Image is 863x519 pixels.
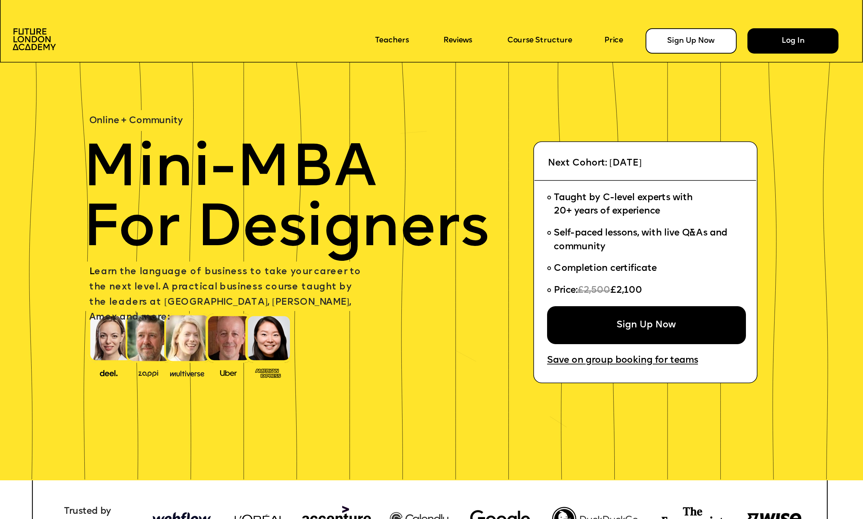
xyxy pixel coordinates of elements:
span: £2,500 [577,286,610,295]
a: Course Structure [507,36,572,45]
a: Reviews [443,36,472,45]
span: Taught by C-level experts with 20+ years of experience [554,193,693,216]
img: image-aac980e9-41de-4c2d-a048-f29dd30a0068.png [13,28,56,50]
span: Self-paced lessons, with live Q&As and community [554,229,730,252]
span: L [89,267,94,277]
img: image-b7d05013-d886-4065-8d38-3eca2af40620.png [167,367,207,378]
span: earn the language of business to take your career to the next level. A practical business course ... [89,267,364,322]
img: image-b2f1584c-cbf7-4a77-bbe0-f56ae6ee31f2.png [132,368,165,377]
img: image-93eab660-639c-4de6-957c-4ae039a0235a.png [251,366,285,379]
img: image-388f4489-9820-4c53-9b08-f7df0b8d4ae2.png [92,367,126,378]
span: Next Cohort: [DATE] [548,159,641,168]
span: Online + Community [89,116,183,126]
span: For Designers [83,201,489,260]
span: Completion certificate [554,264,657,273]
a: Teachers [375,36,409,45]
a: Price [604,36,623,45]
span: Price: [554,286,577,295]
span: £2,100 [610,286,642,295]
span: Mini-MBA [83,141,376,201]
a: Save on group booking for teams [547,356,698,366]
img: image-99cff0b2-a396-4aab-8550-cf4071da2cb9.png [211,368,245,377]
